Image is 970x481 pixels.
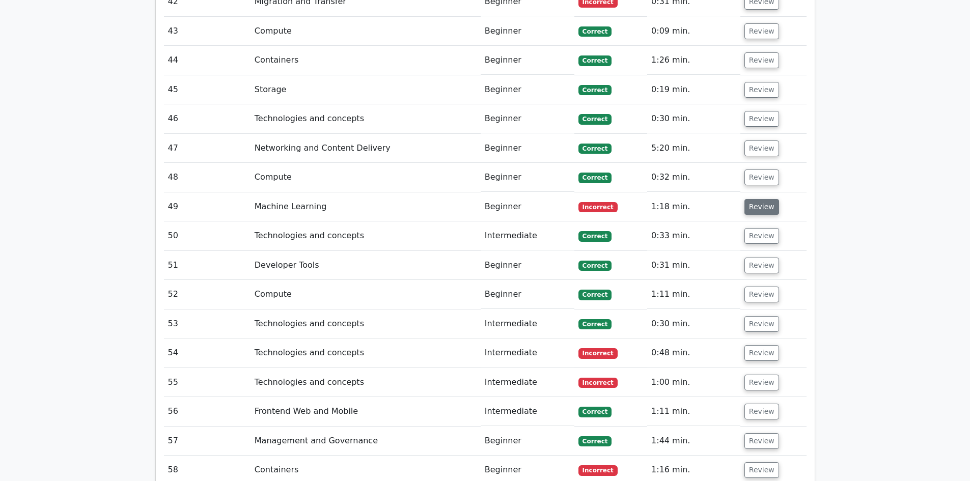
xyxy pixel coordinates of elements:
td: Intermediate [481,338,574,367]
td: 0:32 min. [647,163,740,192]
td: Intermediate [481,309,574,338]
td: Compute [251,17,481,46]
td: Technologies and concepts [251,368,481,397]
span: Correct [578,85,612,95]
button: Review [744,258,779,273]
td: 0:31 min. [647,251,740,280]
td: 52 [164,280,251,309]
button: Review [744,287,779,302]
span: Correct [578,290,612,300]
td: 49 [164,192,251,221]
span: Correct [578,173,612,183]
td: Beginner [481,163,574,192]
td: Technologies and concepts [251,338,481,367]
span: Incorrect [578,465,618,475]
td: 55 [164,368,251,397]
td: 0:30 min. [647,104,740,133]
span: Correct [578,407,612,417]
span: Correct [578,144,612,154]
td: Containers [251,46,481,75]
td: 0:33 min. [647,221,740,250]
button: Review [744,23,779,39]
span: Correct [578,436,612,446]
td: Technologies and concepts [251,104,481,133]
td: Beginner [481,134,574,163]
td: Management and Governance [251,427,481,456]
td: 46 [164,104,251,133]
button: Review [744,140,779,156]
button: Review [744,462,779,478]
td: Beginner [481,427,574,456]
td: 56 [164,397,251,426]
button: Review [744,375,779,390]
span: Incorrect [578,378,618,388]
button: Review [744,82,779,98]
td: Beginner [481,280,574,309]
td: 48 [164,163,251,192]
td: 5:20 min. [647,134,740,163]
td: 1:26 min. [647,46,740,75]
td: 1:18 min. [647,192,740,221]
span: Correct [578,261,612,271]
td: 1:44 min. [647,427,740,456]
td: Intermediate [481,368,574,397]
td: Machine Learning [251,192,481,221]
span: Correct [578,55,612,66]
td: Technologies and concepts [251,221,481,250]
td: Technologies and concepts [251,309,481,338]
td: 0:09 min. [647,17,740,46]
td: 1:11 min. [647,280,740,309]
td: 1:11 min. [647,397,740,426]
td: Beginner [481,192,574,221]
td: Beginner [481,75,574,104]
span: Correct [578,231,612,241]
span: Correct [578,114,612,124]
td: 51 [164,251,251,280]
td: Compute [251,280,481,309]
td: 44 [164,46,251,75]
td: Beginner [481,251,574,280]
button: Review [744,52,779,68]
td: 0:48 min. [647,338,740,367]
button: Review [744,199,779,215]
td: 43 [164,17,251,46]
td: 57 [164,427,251,456]
td: Intermediate [481,221,574,250]
button: Review [744,345,779,361]
td: 45 [164,75,251,104]
td: Beginner [481,104,574,133]
button: Review [744,316,779,332]
button: Review [744,111,779,127]
button: Review [744,433,779,449]
td: 0:30 min. [647,309,740,338]
td: 54 [164,338,251,367]
td: Compute [251,163,481,192]
td: Intermediate [481,397,574,426]
td: Developer Tools [251,251,481,280]
span: Correct [578,26,612,37]
td: Beginner [481,46,574,75]
td: Networking and Content Delivery [251,134,481,163]
span: Correct [578,319,612,329]
td: Beginner [481,17,574,46]
span: Incorrect [578,348,618,358]
td: 0:19 min. [647,75,740,104]
span: Incorrect [578,202,618,212]
button: Review [744,228,779,244]
td: 47 [164,134,251,163]
td: 50 [164,221,251,250]
td: 1:00 min. [647,368,740,397]
td: Frontend Web and Mobile [251,397,481,426]
td: 53 [164,309,251,338]
button: Review [744,169,779,185]
td: Storage [251,75,481,104]
button: Review [744,404,779,419]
